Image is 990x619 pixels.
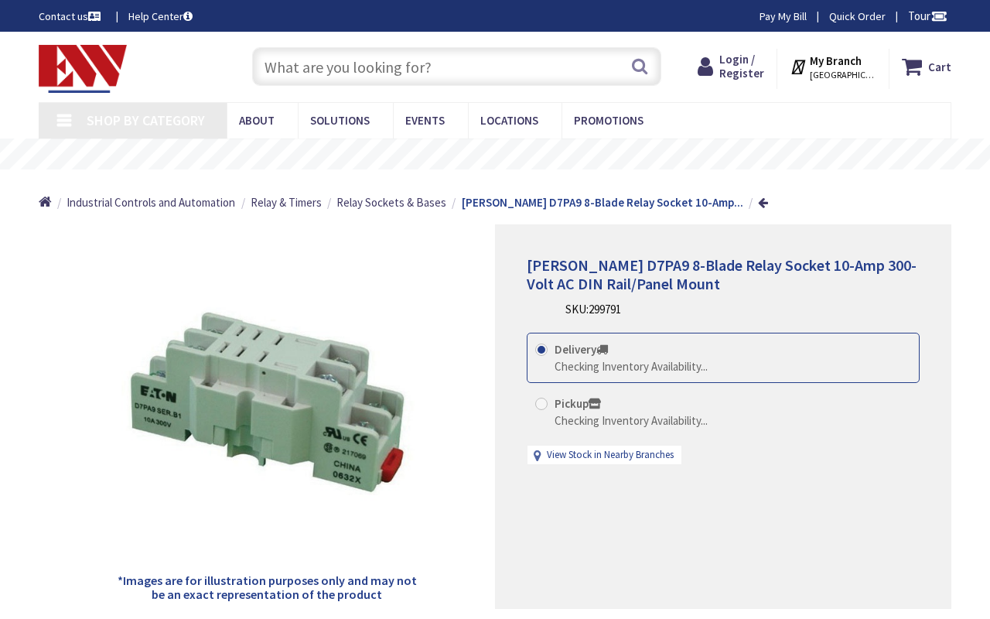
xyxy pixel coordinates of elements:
img: Electrical Wholesalers, Inc. [39,45,127,93]
div: Checking Inventory Availability... [555,412,708,429]
a: View Stock in Nearby Branches [547,448,674,463]
span: 299791 [589,302,621,316]
strong: My Branch [810,53,862,68]
a: Help Center [128,9,193,24]
span: Shop By Category [87,111,205,129]
a: Quick Order [829,9,886,24]
strong: [PERSON_NAME] D7PA9 8-Blade Relay Socket 10-Amp... [462,195,743,210]
img: Eaton D7PA9 8-Blade Relay Socket 10-Amp 300-Volt AC DIN Rail/Panel Mount [112,251,422,562]
div: Checking Inventory Availability... [555,358,708,374]
a: Cart [902,53,951,80]
rs-layer: Free Same Day Pickup at 19 Locations [367,146,650,163]
span: Login / Register [719,52,764,80]
strong: Pickup [555,396,601,411]
strong: Delivery [555,342,608,357]
span: Promotions [574,113,643,128]
span: Solutions [310,113,370,128]
div: My Branch [GEOGRAPHIC_DATA], [GEOGRAPHIC_DATA] [790,53,876,80]
span: Relay Sockets & Bases [336,195,446,210]
a: Industrial Controls and Automation [67,194,235,210]
a: Relay Sockets & Bases [336,194,446,210]
div: SKU: [565,301,621,317]
span: Industrial Controls and Automation [67,195,235,210]
a: Pay My Bill [760,9,807,24]
input: What are you looking for? [252,47,661,86]
span: Tour [908,9,947,23]
strong: Cart [928,53,951,80]
span: Relay & Timers [251,195,322,210]
a: Login / Register [698,53,764,80]
span: About [239,113,275,128]
span: [GEOGRAPHIC_DATA], [GEOGRAPHIC_DATA] [810,69,876,81]
h5: *Images are for illustration purposes only and may not be an exact representation of the product [111,574,422,601]
a: Relay & Timers [251,194,322,210]
a: Contact us [39,9,104,24]
span: [PERSON_NAME] D7PA9 8-Blade Relay Socket 10-Amp 300-Volt AC DIN Rail/Panel Mount [527,255,917,293]
span: Events [405,113,445,128]
span: Locations [480,113,538,128]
